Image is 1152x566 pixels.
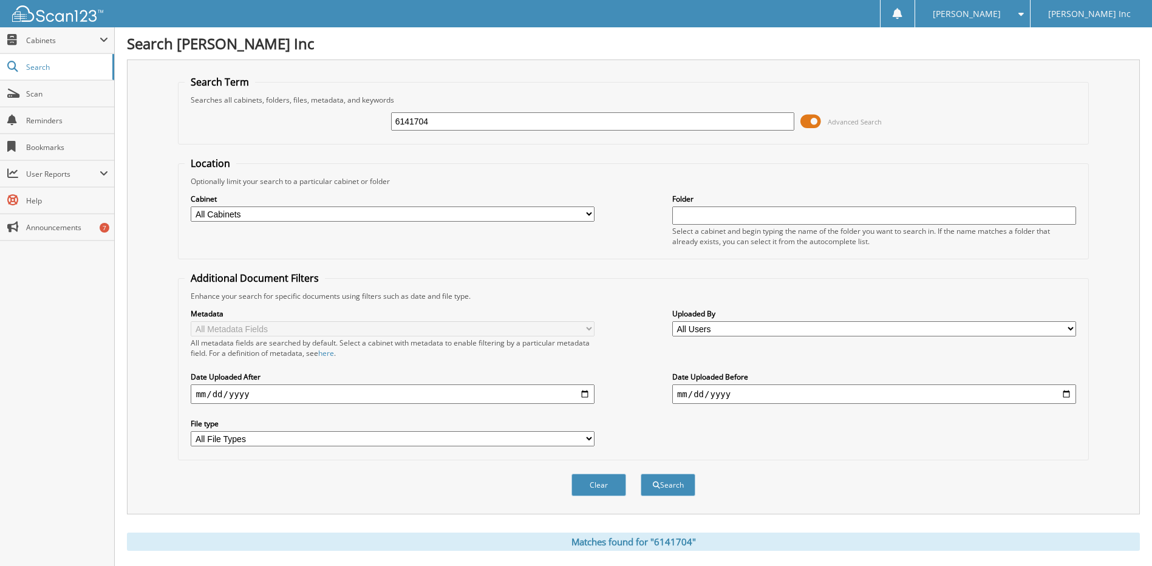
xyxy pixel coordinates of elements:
[26,222,108,233] span: Announcements
[191,338,595,358] div: All metadata fields are searched by default. Select a cabinet with metadata to enable filtering b...
[12,5,103,22] img: scan123-logo-white.svg
[185,291,1082,301] div: Enhance your search for specific documents using filters such as date and file type.
[672,309,1076,319] label: Uploaded By
[185,95,1082,105] div: Searches all cabinets, folders, files, metadata, and keywords
[127,33,1140,53] h1: Search [PERSON_NAME] Inc
[191,309,595,319] label: Metadata
[1048,10,1131,18] span: [PERSON_NAME] Inc
[571,474,626,496] button: Clear
[828,117,882,126] span: Advanced Search
[672,194,1076,204] label: Folder
[933,10,1001,18] span: [PERSON_NAME]
[127,533,1140,551] div: Matches found for "6141704"
[191,418,595,429] label: File type
[26,115,108,126] span: Reminders
[185,176,1082,186] div: Optionally limit your search to a particular cabinet or folder
[26,196,108,206] span: Help
[185,271,325,285] legend: Additional Document Filters
[100,223,109,233] div: 7
[672,384,1076,404] input: end
[672,226,1076,247] div: Select a cabinet and begin typing the name of the folder you want to search in. If the name match...
[26,62,106,72] span: Search
[26,142,108,152] span: Bookmarks
[191,194,595,204] label: Cabinet
[26,169,100,179] span: User Reports
[191,384,595,404] input: start
[26,35,100,46] span: Cabinets
[185,157,236,170] legend: Location
[26,89,108,99] span: Scan
[191,372,595,382] label: Date Uploaded After
[672,372,1076,382] label: Date Uploaded Before
[318,348,334,358] a: here
[185,75,255,89] legend: Search Term
[641,474,695,496] button: Search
